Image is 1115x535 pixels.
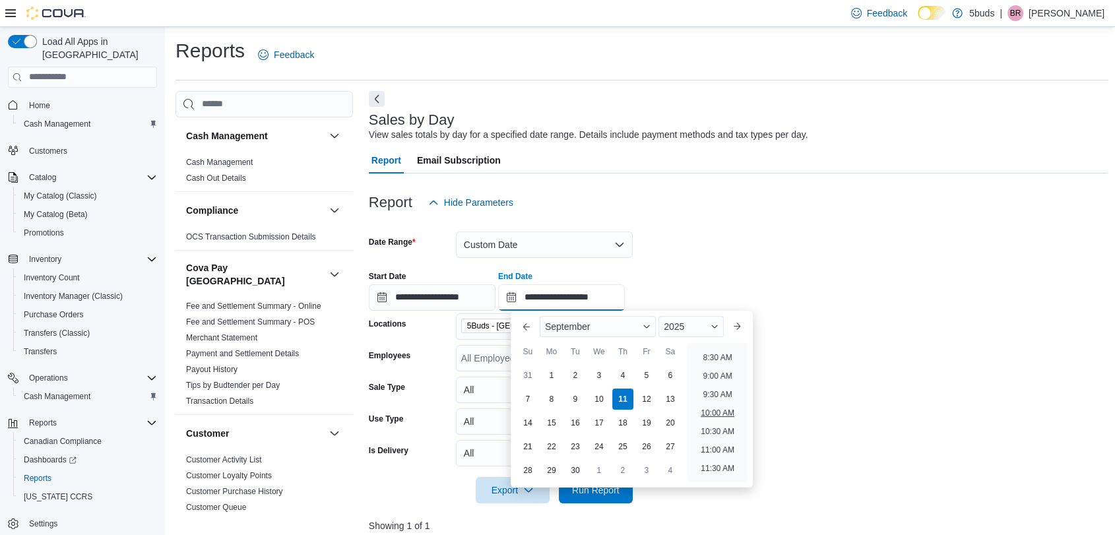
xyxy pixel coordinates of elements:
span: My Catalog (Beta) [18,206,157,222]
a: Tips by Budtender per Day [186,381,280,390]
button: My Catalog (Beta) [13,205,162,224]
input: Press the down key to open a popover containing a calendar. [369,284,495,311]
div: We [589,341,610,362]
a: Customers [24,143,73,159]
button: Operations [3,369,162,387]
div: Su [517,341,538,362]
div: day-22 [541,436,562,457]
span: Cash Management [24,391,90,402]
span: Transaction Details [186,396,253,406]
span: Cash Management [18,389,157,404]
a: Customer Queue [186,503,246,512]
span: Inventory Manager (Classic) [18,288,157,304]
button: Compliance [186,204,324,217]
span: Home [29,100,50,111]
div: day-1 [589,460,610,481]
div: day-25 [612,436,633,457]
span: Cash Management [186,157,253,168]
li: 9:00 AM [698,368,738,384]
button: Cash Management [13,387,162,406]
a: Customer Purchase History [186,487,283,496]
p: Showing 1 of 1 [369,519,1108,532]
a: Transfers [18,344,62,360]
a: Payout History [186,365,238,374]
div: day-31 [517,365,538,386]
span: Cash Management [18,116,157,132]
div: day-12 [636,389,657,410]
button: Promotions [13,224,162,242]
label: Use Type [369,414,403,424]
span: Catalog [24,170,157,185]
span: Customer Loyalty Points [186,470,272,481]
a: [US_STATE] CCRS [18,489,98,505]
label: Date Range [369,237,416,247]
li: 10:00 AM [695,405,740,421]
a: Settings [24,516,63,532]
span: Inventory Count [24,272,80,283]
li: 9:30 AM [698,387,738,402]
div: Compliance [175,229,353,250]
span: September [545,321,590,332]
span: Customer Purchase History [186,486,283,497]
div: day-4 [660,460,681,481]
button: Next [369,91,385,107]
span: Hide Parameters [444,196,513,209]
button: Hide Parameters [423,189,519,216]
button: Cash Management [186,129,324,142]
div: September, 2025 [516,363,682,482]
button: Custom Date [456,232,633,258]
button: Inventory Count [13,268,162,287]
h3: Compliance [186,204,238,217]
div: day-23 [565,436,586,457]
label: Sale Type [369,382,405,393]
a: Fee and Settlement Summary - POS [186,317,315,327]
label: Employees [369,350,410,361]
button: Home [3,96,162,115]
div: day-2 [612,460,633,481]
span: Dashboards [18,452,157,468]
button: Catalog [24,170,61,185]
button: Reports [13,469,162,488]
span: Inventory Manager (Classic) [24,291,123,301]
h3: Cash Management [186,129,268,142]
a: Cash Management [18,116,96,132]
div: View sales totals by day for a specified date range. Details include payment methods and tax type... [369,128,808,142]
a: My Catalog (Beta) [18,206,93,222]
a: Cash Out Details [186,173,246,183]
div: day-2 [565,365,586,386]
p: 5buds [969,5,994,21]
span: New Customers [186,518,242,528]
div: day-16 [565,412,586,433]
a: Home [24,98,55,113]
div: Sa [660,341,681,362]
span: Customer Activity List [186,455,262,465]
span: Washington CCRS [18,489,157,505]
a: My Catalog (Classic) [18,188,102,204]
div: day-20 [660,412,681,433]
span: Report [371,147,401,173]
input: Press the down key to enter a popover containing a calendar. Press the escape key to close the po... [498,284,625,311]
ul: Time [687,342,748,482]
button: All [456,377,633,403]
button: [US_STATE] CCRS [13,488,162,506]
h3: Sales by Day [369,112,455,128]
span: Catalog [29,172,56,183]
span: My Catalog (Classic) [24,191,97,201]
div: day-18 [612,412,633,433]
span: Fee and Settlement Summary - Online [186,301,321,311]
div: day-21 [517,436,538,457]
a: Customer Loyalty Points [186,471,272,480]
div: Tu [565,341,586,362]
div: Briannen Rubin [1007,5,1023,21]
a: Purchase Orders [18,307,89,323]
label: End Date [498,271,532,282]
div: Button. Open the month selector. September is currently selected. [540,316,656,337]
button: All [456,440,633,466]
div: day-3 [636,460,657,481]
div: day-5 [636,365,657,386]
div: Cash Management [175,154,353,191]
span: Run Report [572,484,620,497]
span: OCS Transaction Submission Details [186,232,316,242]
span: Promotions [18,225,157,241]
button: Cova Pay [GEOGRAPHIC_DATA] [327,267,342,282]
